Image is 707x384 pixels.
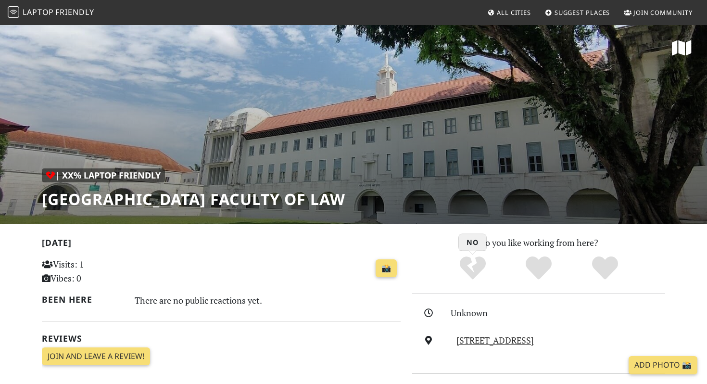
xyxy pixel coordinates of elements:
[376,259,397,278] a: 📸
[8,4,94,21] a: LaptopFriendly LaptopFriendly
[55,7,94,17] span: Friendly
[572,255,638,282] div: Definitely!
[633,8,693,17] span: Join Community
[42,190,345,208] h1: [GEOGRAPHIC_DATA] Faculty of Law
[42,333,401,344] h2: Reviews
[505,255,572,282] div: Yes
[42,238,401,252] h2: [DATE]
[456,334,534,346] a: [STREET_ADDRESS]
[497,8,531,17] span: All Cities
[541,4,614,21] a: Suggest Places
[8,6,19,18] img: LaptopFriendly
[629,356,697,374] a: Add Photo 📸
[440,255,506,282] div: No
[555,8,610,17] span: Suggest Places
[412,236,665,250] p: Do you like working from here?
[42,257,154,285] p: Visits: 1 Vibes: 0
[459,234,486,250] h3: No
[620,4,696,21] a: Join Community
[483,4,535,21] a: All Cities
[135,293,401,308] div: There are no public reactions yet.
[23,7,54,17] span: Laptop
[451,306,671,320] div: Unknown
[42,347,150,366] a: Join and leave a review!
[42,168,165,182] div: | XX% Laptop Friendly
[42,294,123,305] h2: Been here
